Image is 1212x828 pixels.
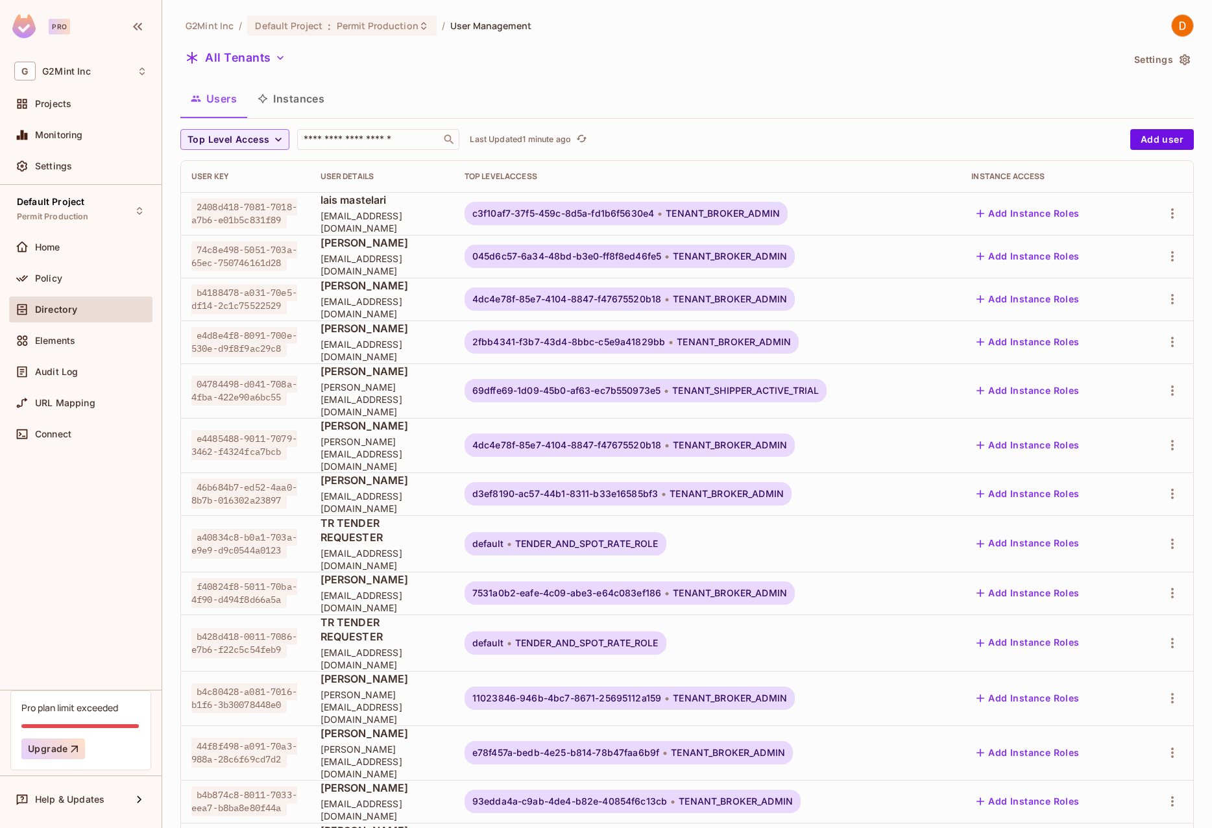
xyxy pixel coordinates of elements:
[321,295,444,320] span: [EMAIL_ADDRESS][DOMAIN_NAME]
[472,638,503,648] span: default
[971,583,1084,603] button: Add Instance Roles
[180,82,247,115] button: Users
[35,130,83,140] span: Monitoring
[670,489,784,499] span: TENANT_BROKER_ADMIN
[35,304,77,315] span: Directory
[191,578,297,608] span: f40824f8-5011-70ba-4f90-d494f8d66a5a
[576,133,587,146] span: refresh
[321,547,444,572] span: [EMAIL_ADDRESS][DOMAIN_NAME]
[321,781,444,795] span: [PERSON_NAME]
[1129,49,1194,70] button: Settings
[191,199,297,228] span: 2408d418-7081-7018-a7b6-e01b5c831f89
[472,693,661,703] span: 11023846-946b-4bc7-8671-25695112a159
[321,572,444,587] span: [PERSON_NAME]
[191,241,297,271] span: 74c8e498-5051-703a-65ec-750746161d28
[971,289,1084,310] button: Add Instance Roles
[191,327,297,357] span: e4d8e4f8-8091-700e-530e-d9f8f9ac29c8
[255,19,322,32] span: Default Project
[14,62,36,80] span: G
[321,516,444,544] span: TR TENDER REQUESTER
[180,129,289,150] button: Top Level Access
[971,171,1128,182] div: Instance Access
[472,337,665,347] span: 2fbb4341-f3b7-43d4-8bbc-c5e9a41829bb
[321,726,444,740] span: [PERSON_NAME]
[191,738,297,768] span: 44f8f498-a091-70a3-988a-28c6f69cd7d2
[321,435,444,472] span: [PERSON_NAME][EMAIL_ADDRESS][DOMAIN_NAME]
[191,479,297,509] span: 46b684b7-ed52-4aa0-8b7b-016302a23897
[666,208,780,219] span: TENANT_BROKER_ADMIN
[321,672,444,686] span: [PERSON_NAME]
[321,210,444,234] span: [EMAIL_ADDRESS][DOMAIN_NAME]
[574,132,589,147] button: refresh
[472,588,661,598] span: 7531a0b2-eafe-4c09-abe3-e64c083ef186
[186,19,234,32] span: the active workspace
[321,419,444,433] span: [PERSON_NAME]
[472,748,659,758] span: e78f457a-bedb-4e25-b814-78b47faa6b9f
[971,380,1084,401] button: Add Instance Roles
[321,338,444,363] span: [EMAIL_ADDRESS][DOMAIN_NAME]
[971,246,1084,267] button: Add Instance Roles
[971,332,1084,352] button: Add Instance Roles
[515,539,659,549] span: TENDER_AND_SPOT_RATE_ROLE
[35,794,104,805] span: Help & Updates
[321,252,444,277] span: [EMAIL_ADDRESS][DOMAIN_NAME]
[191,376,297,406] span: 04784498-d041-708a-4fba-422e90a6bc55
[971,203,1084,224] button: Add Instance Roles
[191,683,297,713] span: b4c80428-a081-7016-b1f6-3b30078448e0
[321,236,444,250] span: [PERSON_NAME]
[971,533,1084,554] button: Add Instance Roles
[472,208,654,219] span: c3f10af7-37f5-459c-8d5a-fd1b6f5630e4
[321,615,444,644] span: TR TENDER REQUESTER
[35,99,71,109] span: Projects
[673,693,787,703] span: TENANT_BROKER_ADMIN
[515,638,659,648] span: TENDER_AND_SPOT_RATE_ROLE
[672,385,819,396] span: TENANT_SHIPPER_ACTIVE_TRIAL
[191,628,297,658] span: b428d418-0011-7086-e7b6-f22c5c54feb9
[673,440,787,450] span: TENANT_BROKER_ADMIN
[321,171,444,182] div: User Details
[673,294,787,304] span: TENANT_BROKER_ADMIN
[321,688,444,725] span: [PERSON_NAME][EMAIL_ADDRESS][DOMAIN_NAME]
[679,796,793,807] span: TENANT_BROKER_ADMIN
[35,429,71,439] span: Connect
[321,364,444,378] span: [PERSON_NAME]
[465,171,951,182] div: Top Level Access
[35,273,62,284] span: Policy
[472,251,661,262] span: 045d6c57-6a34-48bd-b3e0-ff8f8ed46fe5
[472,539,503,549] span: default
[191,284,297,314] span: b4188478-a031-70e5-df14-2c1c75522529
[971,742,1084,763] button: Add Instance Roles
[321,278,444,293] span: [PERSON_NAME]
[442,19,445,32] li: /
[321,490,444,515] span: [EMAIL_ADDRESS][DOMAIN_NAME]
[49,19,70,34] div: Pro
[180,47,291,68] button: All Tenants
[321,646,444,671] span: [EMAIL_ADDRESS][DOMAIN_NAME]
[191,529,297,559] span: a40834c8-b0a1-703a-e9e9-d9c0544a0123
[1130,129,1194,150] button: Add user
[472,440,661,450] span: 4dc4e78f-85e7-4104-8847-f47675520b18
[17,212,89,222] span: Permit Production
[673,588,787,598] span: TENANT_BROKER_ADMIN
[971,483,1084,504] button: Add Instance Roles
[321,743,444,780] span: [PERSON_NAME][EMAIL_ADDRESS][DOMAIN_NAME]
[450,19,531,32] span: User Management
[239,19,242,32] li: /
[188,132,269,148] span: Top Level Access
[673,251,787,262] span: TENANT_BROKER_ADMIN
[971,688,1084,709] button: Add Instance Roles
[971,791,1084,812] button: Add Instance Roles
[321,321,444,335] span: [PERSON_NAME]
[12,14,36,38] img: SReyMgAAAABJRU5ErkJggg==
[42,66,91,77] span: Workspace: G2Mint Inc
[247,82,335,115] button: Instances
[321,589,444,614] span: [EMAIL_ADDRESS][DOMAIN_NAME]
[337,19,418,32] span: Permit Production
[191,171,300,182] div: User Key
[35,335,75,346] span: Elements
[470,134,571,145] p: Last Updated 1 minute ago
[35,242,60,252] span: Home
[321,473,444,487] span: [PERSON_NAME]
[472,385,661,396] span: 69dffe69-1d09-45b0-af63-ec7b550973e5
[671,748,785,758] span: TENANT_BROKER_ADMIN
